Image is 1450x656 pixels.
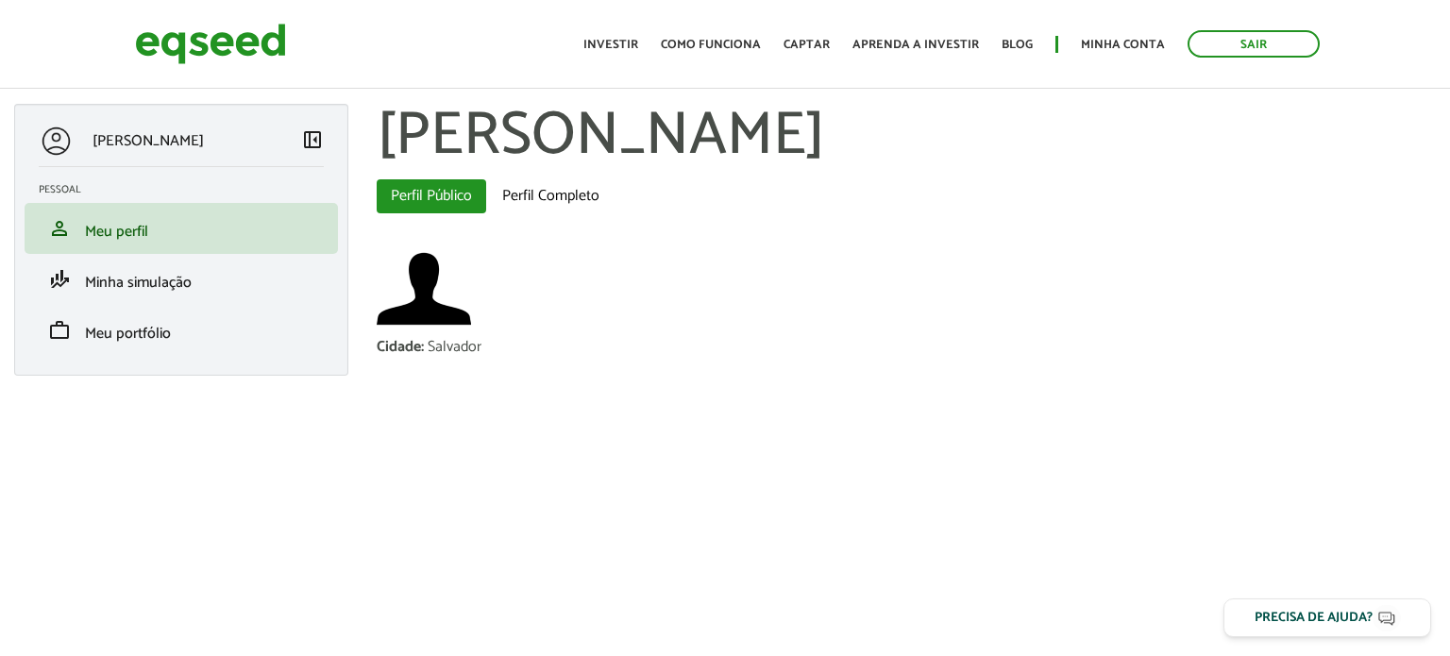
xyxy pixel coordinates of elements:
[583,39,638,51] a: Investir
[93,132,204,150] p: [PERSON_NAME]
[39,184,338,195] h2: Pessoal
[135,19,286,69] img: EqSeed
[377,179,486,213] a: Perfil Público
[301,128,324,151] span: left_panel_close
[25,305,338,356] li: Meu portfólio
[39,268,324,291] a: finance_modeMinha simulação
[85,219,148,244] span: Meu perfil
[25,254,338,305] li: Minha simulação
[48,268,71,291] span: finance_mode
[1081,39,1165,51] a: Minha conta
[784,39,830,51] a: Captar
[377,242,471,336] a: Ver perfil do usuário.
[1188,30,1320,58] a: Sair
[488,179,614,213] a: Perfil Completo
[377,340,428,355] div: Cidade
[377,242,471,336] img: Foto de Marcelo de Araújo Menezes
[48,319,71,342] span: work
[1002,39,1033,51] a: Blog
[852,39,979,51] a: Aprenda a investir
[301,128,324,155] a: Colapsar menu
[85,321,171,346] span: Meu portfólio
[39,217,324,240] a: personMeu perfil
[39,319,324,342] a: workMeu portfólio
[48,217,71,240] span: person
[377,104,1436,170] h1: [PERSON_NAME]
[428,340,481,355] div: Salvador
[25,203,338,254] li: Meu perfil
[85,270,192,295] span: Minha simulação
[661,39,761,51] a: Como funciona
[421,334,424,360] span: :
